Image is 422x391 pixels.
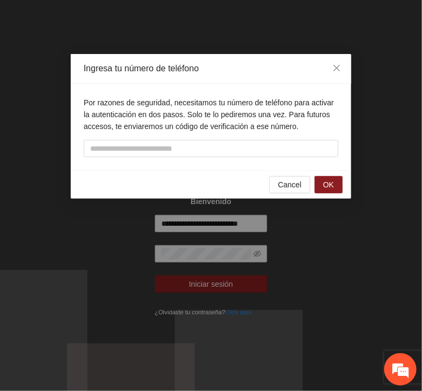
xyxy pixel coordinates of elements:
span: OK [323,179,334,191]
span: loading [174,11,183,21]
span: Cancel [278,179,302,191]
button: Close [322,54,351,83]
div: Ingresa tu número de teléfono [84,63,338,75]
p: Por razones de seguridad, necesitamos tu número de teléfono para activar la autenticación en dos ... [84,97,338,132]
button: OK [315,176,343,193]
span: close [332,64,341,72]
button: Cancel [269,176,310,193]
span: Iniciando sesión... [187,11,248,20]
